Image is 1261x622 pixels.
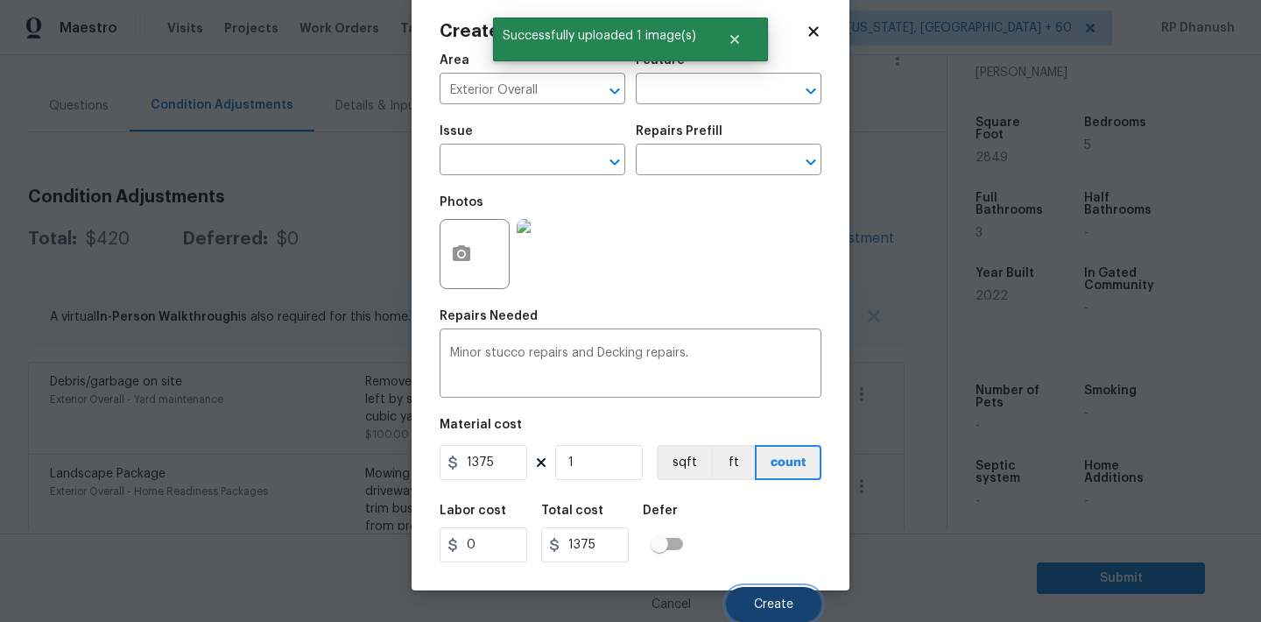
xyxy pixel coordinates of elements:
[726,587,821,622] button: Create
[440,419,522,431] h5: Material cost
[754,598,793,611] span: Create
[440,23,806,40] h2: Create Condition Adjustment
[440,505,506,517] h5: Labor cost
[602,79,627,103] button: Open
[711,445,755,480] button: ft
[623,587,719,622] button: Cancel
[602,150,627,174] button: Open
[450,347,811,384] textarea: Minor stucco repairs and Decking repairs.
[440,196,483,209] h5: Photos
[440,54,469,67] h5: Area
[799,79,823,103] button: Open
[799,150,823,174] button: Open
[652,598,691,611] span: Cancel
[755,445,821,480] button: count
[440,125,473,138] h5: Issue
[541,505,603,517] h5: Total cost
[706,22,764,57] button: Close
[636,125,722,138] h5: Repairs Prefill
[440,310,538,322] h5: Repairs Needed
[643,505,678,517] h5: Defer
[493,18,706,54] span: Successfully uploaded 1 image(s)
[657,445,711,480] button: sqft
